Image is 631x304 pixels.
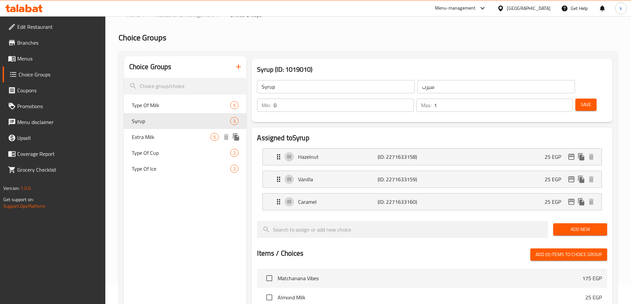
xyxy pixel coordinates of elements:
button: edit [566,152,576,162]
span: Get support on: [3,195,34,204]
span: Choice Groups [119,30,166,45]
h3: Syrup (ID: 1019010) [257,64,607,75]
div: Expand [263,149,602,165]
li: Expand [257,146,607,168]
button: duplicate [576,152,586,162]
span: Promotions [17,102,100,110]
button: edit [566,174,576,184]
button: Save [575,99,597,111]
span: 1.0.0 [21,184,31,193]
a: Coverage Report [3,146,105,162]
a: Support.OpsPlatform [3,202,45,210]
span: 2 [231,150,238,156]
span: Grocery Checklist [17,166,100,174]
li: Expand [257,191,607,213]
p: (ID: 2271633158) [378,153,431,161]
span: Coverage Report [17,150,100,158]
div: Choices [230,149,238,157]
div: Choices [230,101,238,109]
span: Upsell [17,134,100,142]
a: Branches [3,35,105,51]
div: Expand [263,194,602,210]
span: 3 [231,118,238,124]
span: Add (0) items to choice group [536,250,602,259]
button: delete [586,174,596,184]
a: Edit Restaurant [3,19,105,35]
p: Hazelnut [298,153,377,161]
a: Menu disclaimer [3,114,105,130]
div: Menu-management [435,4,476,12]
span: Extra Milk [132,133,211,141]
span: Menus [17,55,100,63]
span: Add New [558,225,602,234]
p: Vanilla [298,175,377,183]
div: Type Of Milk5 [124,97,247,113]
p: 25 EGP [545,175,566,183]
p: 175 EGP [582,274,602,282]
span: k [620,5,622,12]
span: Matchanana Vibes [278,274,582,282]
span: Restaurants management [155,11,214,19]
a: Restaurants management [147,11,214,19]
span: Type Of Milk [132,101,231,109]
div: Choices [210,133,219,141]
li: / [217,11,219,19]
input: search [257,221,548,238]
div: Choices [230,117,238,125]
button: Add New [553,223,607,236]
a: Promotions [3,98,105,114]
p: 25 EGP [585,293,602,301]
span: Choice Groups [230,11,262,19]
span: Select choice [262,271,276,285]
p: (ID: 2271633160) [378,198,431,206]
button: delete [586,152,596,162]
li: / [142,11,145,19]
span: Type Of Ice [132,165,231,173]
div: Expand [263,171,602,188]
span: 5 [211,134,218,140]
span: Choice Groups [19,70,100,78]
button: Add (0) items to choice group [530,248,607,261]
span: Version: [3,184,20,193]
div: Choices [230,165,238,173]
div: [GEOGRAPHIC_DATA] [507,5,551,12]
span: Type Of Cup [132,149,231,157]
button: delete [586,197,596,207]
a: Menus [3,51,105,66]
h2: Choice Groups [129,62,172,72]
span: Coupons [17,86,100,94]
span: 2 [231,166,238,172]
span: 5 [231,102,238,109]
a: Grocery Checklist [3,162,105,178]
button: delete [221,132,231,142]
span: Syrup [132,117,231,125]
li: Expand [257,168,607,191]
button: duplicate [231,132,241,142]
button: duplicate [576,174,586,184]
input: search [124,78,247,95]
span: Branches [17,39,100,47]
span: Save [581,101,591,109]
a: Choice Groups [3,66,105,82]
p: Min: [262,101,271,109]
button: duplicate [576,197,586,207]
a: Home [119,11,140,19]
a: Upsell [3,130,105,146]
div: Type Of Ice2 [124,161,247,177]
div: Syrup3 [124,113,247,129]
div: Type Of Cup2 [124,145,247,161]
p: (ID: 2271633159) [378,175,431,183]
p: 25 EGP [545,153,566,161]
a: Coupons [3,82,105,98]
span: Almond Milk [278,293,585,301]
p: Caramel [298,198,377,206]
button: edit [566,197,576,207]
span: Menu disclaimer [17,118,100,126]
div: Extra Milk5deleteduplicate [124,129,247,145]
p: 25 EGP [545,198,566,206]
p: Max: [421,101,431,109]
h2: Items / Choices [257,248,303,258]
h2: Assigned to Syrup [257,133,607,143]
span: Edit Restaurant [17,23,100,31]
